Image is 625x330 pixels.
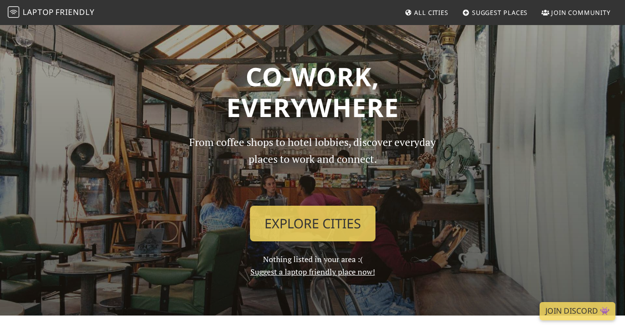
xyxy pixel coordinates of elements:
a: Suggest a laptop friendly place now! [250,266,375,277]
img: LaptopFriendly [8,6,19,18]
span: Laptop [23,7,54,17]
h1: Co-work, Everywhere [43,61,582,122]
a: Explore Cities [250,206,375,241]
div: Nothing listed in your area :( [175,134,450,278]
p: From coffee shops to hotel lobbies, discover everyday places to work and connect. [181,134,444,198]
span: Friendly [56,7,94,17]
a: Join Community [538,4,614,21]
a: Suggest Places [458,4,532,21]
span: Suggest Places [472,8,528,17]
span: All Cities [414,8,448,17]
span: Join Community [551,8,611,17]
a: Join Discord 👾 [540,302,615,320]
a: All Cities [401,4,452,21]
a: LaptopFriendly LaptopFriendly [8,4,95,21]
